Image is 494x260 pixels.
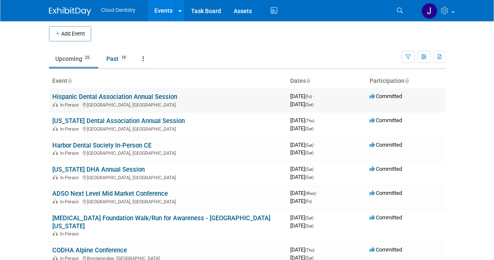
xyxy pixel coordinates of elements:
span: [DATE] [290,198,312,204]
img: In-Person Event [53,175,58,179]
span: - [316,117,317,123]
span: In-Person [60,231,81,237]
a: [US_STATE] Dental Association Annual Session [52,117,185,125]
span: (Sat) [305,175,313,180]
span: - [315,166,316,172]
span: In-Person [60,126,81,132]
span: Committed [370,142,402,148]
span: Committed [370,214,402,221]
span: In-Person [60,151,81,156]
span: (Wed) [305,191,316,196]
th: Event [49,74,287,88]
span: Committed [370,93,402,99]
span: (Sat) [305,224,313,228]
a: [US_STATE] DHA Annual Session [52,166,145,173]
span: (Sat) [305,143,313,148]
span: (Sat) [305,102,313,107]
span: - [313,93,314,99]
span: (Fri) [305,94,312,99]
th: Participation [366,74,445,88]
img: In-Person Event [53,151,58,155]
span: 19 [119,55,128,61]
th: Dates [287,74,366,88]
a: ADSO Next Level Mid Market Conference [52,190,168,197]
span: (Fri) [305,199,312,204]
span: [DATE] [290,174,313,180]
div: [GEOGRAPHIC_DATA], [GEOGRAPHIC_DATA] [52,174,283,181]
span: - [316,246,317,253]
div: [GEOGRAPHIC_DATA], [GEOGRAPHIC_DATA] [52,101,283,108]
span: [DATE] [290,101,313,107]
img: In-Person Event [53,199,58,203]
img: In-Person Event [53,102,58,107]
a: CODHA Alpine Conference [52,246,127,254]
a: Sort by Start Date [306,77,310,84]
img: In-Person Event [53,126,58,131]
span: [DATE] [290,190,319,196]
span: [DATE] [290,166,316,172]
span: [DATE] [290,142,316,148]
span: [DATE] [290,214,316,221]
a: Hispanic Dental Association Annual Session [52,93,177,101]
img: ExhibitDay [49,7,91,16]
img: In-Person Event [53,231,58,235]
span: In-Person [60,175,81,181]
span: [DATE] [290,117,317,123]
a: Sort by Event Name [67,77,72,84]
span: (Sat) [305,167,313,172]
span: Cloud Dentistry [101,7,135,13]
span: Committed [370,246,402,253]
span: - [315,214,316,221]
span: (Thu) [305,118,314,123]
span: In-Person [60,102,81,108]
div: [GEOGRAPHIC_DATA], [GEOGRAPHIC_DATA] [52,149,283,156]
button: Add Event [49,26,91,41]
span: 22 [83,55,92,61]
a: Harbor Dental Society In-Person CE [52,142,151,149]
img: Jessica Estrada [421,3,437,19]
a: Upcoming22 [49,51,98,67]
span: [DATE] [290,246,317,253]
a: Sort by Participation Type [405,77,409,84]
span: - [315,142,316,148]
span: [DATE] [290,125,313,131]
span: [DATE] [290,149,313,156]
span: Committed [370,166,402,172]
span: (Thu) [305,248,314,252]
a: [MEDICAL_DATA] Foundation Walk/Run for Awareness - [GEOGRAPHIC_DATA][US_STATE] [52,214,270,230]
div: [GEOGRAPHIC_DATA], [GEOGRAPHIC_DATA] [52,198,283,205]
img: In-Person Event [53,256,58,260]
span: [DATE] [290,222,313,229]
div: [GEOGRAPHIC_DATA], [GEOGRAPHIC_DATA] [52,125,283,132]
span: - [317,190,319,196]
a: Past19 [100,51,135,67]
span: Committed [370,117,402,123]
span: (Sat) [305,151,313,155]
span: (Sat) [305,216,313,220]
span: In-Person [60,199,81,205]
span: [DATE] [290,93,314,99]
span: (Sat) [305,126,313,131]
span: Committed [370,190,402,196]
